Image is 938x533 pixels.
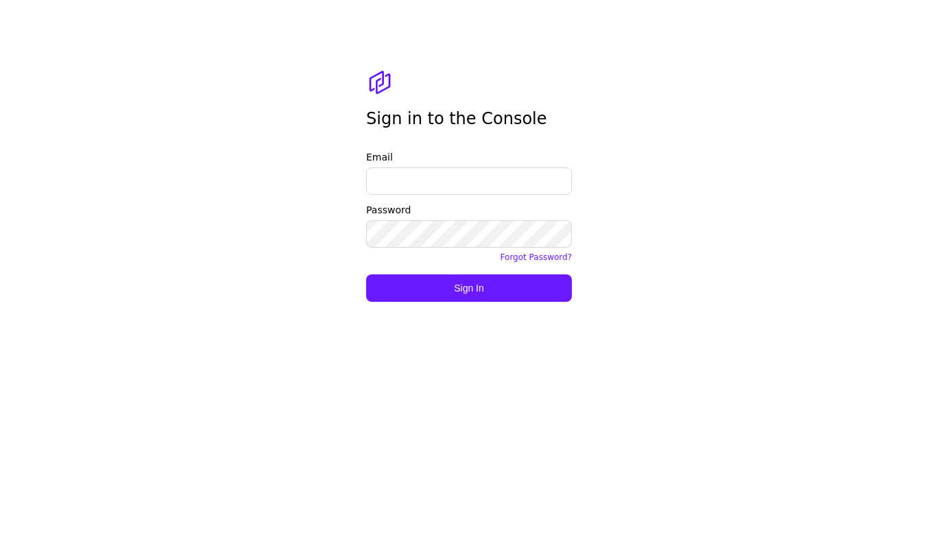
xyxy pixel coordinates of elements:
[366,69,394,96] img: Transmit.Live
[501,252,572,262] a: Forgot Password?
[366,150,572,165] label: Email
[366,274,572,302] button: Sign In
[366,101,572,142] div: Sign in to the Console
[366,203,572,217] label: Password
